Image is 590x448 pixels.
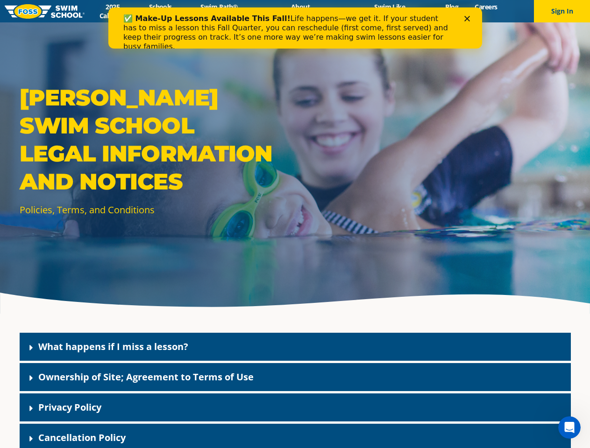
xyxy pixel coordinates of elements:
[259,2,342,20] a: About [PERSON_NAME]
[38,401,101,413] a: Privacy Policy
[558,416,581,439] iframe: Intercom live chat
[15,7,182,15] b: ✅ Make-Up Lessons Available This Fall!
[437,2,467,11] a: Blog
[20,84,291,196] p: [PERSON_NAME] Swim School Legal Information and Notices
[180,2,259,20] a: Swim Path® Program
[38,371,254,383] a: Ownership of Site; Agreement to Terms of Use
[20,363,571,391] div: Ownership of Site; Agreement to Terms of Use
[38,340,188,353] a: What happens if I miss a lesson?
[5,4,85,19] img: FOSS Swim School Logo
[108,7,482,49] iframe: Intercom live chat banner
[356,8,365,14] div: Close
[342,2,437,20] a: Swim Like [PERSON_NAME]
[141,2,180,11] a: Schools
[467,2,505,11] a: Careers
[15,7,344,44] div: Life happens—we get it. If your student has to miss a lesson this Fall Quarter, you can reschedul...
[85,2,141,20] a: 2025 Calendar
[38,431,126,444] a: Cancellation Policy
[20,333,571,361] div: What happens if I miss a lesson?
[20,393,571,421] div: Privacy Policy
[20,203,291,217] p: Policies, Terms, and Conditions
